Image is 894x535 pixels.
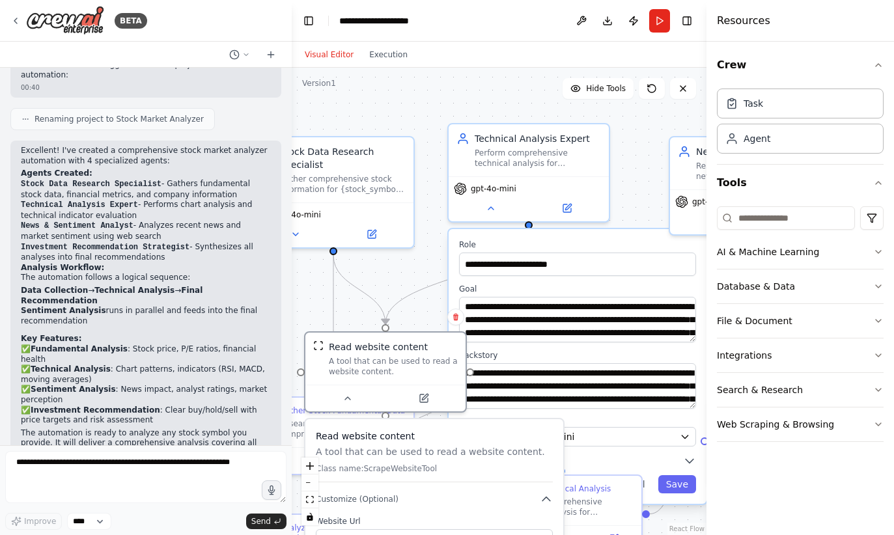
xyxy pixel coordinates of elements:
nav: breadcrumb [339,14,436,27]
button: Open in side panel [335,226,408,242]
p: Perfect! Now let me suggest a suitable project name for this automation: [21,60,271,80]
code: Stock Data Research Specialist [21,180,161,189]
button: zoom out [301,474,318,491]
div: Technical Analysis Expert [475,132,601,145]
label: Website Url [316,516,553,527]
div: Research and analyze recent news, earnings reports, analyst ratings, and market sentiment for {st... [696,161,822,182]
strong: Analysis Workflow: [21,263,104,272]
button: OpenAI - gpt-4o-mini [459,427,696,446]
span: Improve [24,516,56,527]
img: ScrapeWebsiteTool [313,340,324,351]
button: Crew [717,47,884,83]
button: Integrations [717,338,884,372]
strong: Data Collection [21,286,88,295]
button: Save [658,475,696,493]
button: Database & Data [717,269,884,303]
code: Investment Recommendation Strategist [21,243,189,252]
div: Conduct comprehensive technical analysis for {stock_symbol} by analyzing price charts, identifyin... [507,497,634,517]
div: Stock Data Research Specialist [279,145,406,171]
button: Hide Tools [563,78,634,99]
li: runs in parallel and feeds into the final recommendation [21,306,271,326]
p: A tool that can be used to read a website content. [316,445,553,458]
button: Search & Research [717,373,884,407]
p: The automation is ready to analyze any stock symbol you provide. It will deliver a comprehensive ... [21,428,271,459]
span: Send [251,516,271,527]
p: Class name: ScrapeWebsiteTool [316,463,553,474]
span: Customize (Optional) [316,494,398,504]
span: Hide Tools [586,83,626,94]
button: Customize (Optional) [316,493,553,506]
button: Click to speak your automation idea [262,480,281,500]
span: Renaming project to Stock Market Analyzer [35,114,204,124]
button: Open in side panel [530,200,604,216]
button: toggle interactivity [301,508,318,525]
button: Improve [5,513,62,530]
div: Task [744,97,763,110]
li: - Performs chart analysis and technical indicator evaluation [21,200,271,221]
div: Agent [744,132,770,145]
button: File & Document [717,304,884,338]
label: Model [459,417,696,427]
label: Backstory [459,350,696,361]
p: ✅ : Stock price, P/E ratios, financial health ✅ : Chart patterns, indicators (RSI, MACD, moving a... [21,344,271,426]
label: Goal [459,284,696,294]
h3: Read website content [316,430,553,443]
strong: Key Features: [21,334,81,343]
label: Role [459,240,696,250]
strong: Agents Created: [21,169,92,178]
code: Technical Analysis Expert [21,200,138,210]
button: Delete node [447,309,464,325]
button: Start a new chat [260,47,281,62]
strong: Investment Recommendation [31,405,160,415]
div: ScrapeWebsiteToolRead website contentA tool that can be used to read a website content.Read websi... [304,331,467,413]
a: React Flow attribution [669,525,705,532]
div: Perform comprehensive technical analysis for {stock_symbol}, analyzing price charts, trading patt... [475,148,601,169]
button: Open in side panel [387,391,460,406]
strong: Final Recommendation [21,286,203,305]
div: Stock Data Research SpecialistGather comprehensive stock information for {stock_symbol}, includin... [252,136,415,249]
g: Edge from 81a5cc63-7187-4280-8029-84228cddd886 to 6b1d9fa4-9e78-4a4c-9368-3f85bda28d5d [327,255,340,389]
g: Edge from a7615cb7-4b5c-4ea3-b324-2b0f9ea26644 to 634b6355-c7d8-46fe-b36e-76deb4a208d7 [650,435,701,521]
div: News & Sentiment Analyst [696,145,822,158]
button: zoom in [301,458,318,474]
div: Crew [717,83,884,164]
div: Read website content [329,340,428,353]
strong: Fundamental Analysis [31,344,128,353]
div: Technical Analysis ExpertPerform comprehensive technical analysis for {stock_symbol}, analyzing p... [447,123,610,223]
p: Excellent! I've created a comprehensive stock market analyzer automation with 4 specialized agents: [21,146,271,166]
strong: Sentiment Analysis [21,306,106,315]
li: → → [21,286,271,306]
h4: Resources [717,13,770,29]
div: BETA [115,13,147,29]
g: Edge from 0aafcc48-0e0a-4bbd-a1a6-7bad5b6f1beb to 05824069-0537-4cc5-b640-c446eda6a812 [379,229,535,324]
img: Logo [26,6,104,35]
li: - Analyzes recent news and market sentiment using web search [21,221,271,241]
div: 00:40 [21,83,271,92]
span: gpt-4o-mini [471,184,516,194]
p: The automation follows a logical sequence: [21,273,271,283]
div: Tools [717,201,884,452]
button: Send [246,514,286,529]
div: A tool that can be used to read a website content. [329,356,458,377]
div: News & Sentiment AnalystResearch and analyze recent news, earnings reports, analyst ratings, and ... [669,136,831,236]
code: News & Sentiment Analyst [21,221,133,230]
button: Switch to previous chat [224,47,255,62]
button: fit view [301,491,318,508]
strong: Technical Analysis [31,364,111,374]
div: Version 1 [302,78,336,89]
button: Hide left sidebar [300,12,318,30]
button: Advanced Options [459,454,696,467]
button: Visual Editor [297,47,361,62]
strong: Technical Analysis [94,286,175,295]
button: Execution [361,47,415,62]
div: React Flow controls [301,458,318,525]
span: gpt-4o-mini [275,210,321,220]
button: AI & Machine Learning [717,235,884,269]
button: Tools [717,165,884,201]
strong: Sentiment Analysis [31,385,116,394]
li: - Synthesizes all analyses into final recommendations [21,242,271,263]
div: Gather comprehensive stock information for {stock_symbol}, including current price, historical da... [279,174,406,195]
span: gpt-4o-mini [692,197,738,207]
button: Hide right sidebar [678,12,696,30]
button: Web Scraping & Browsing [717,407,884,441]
